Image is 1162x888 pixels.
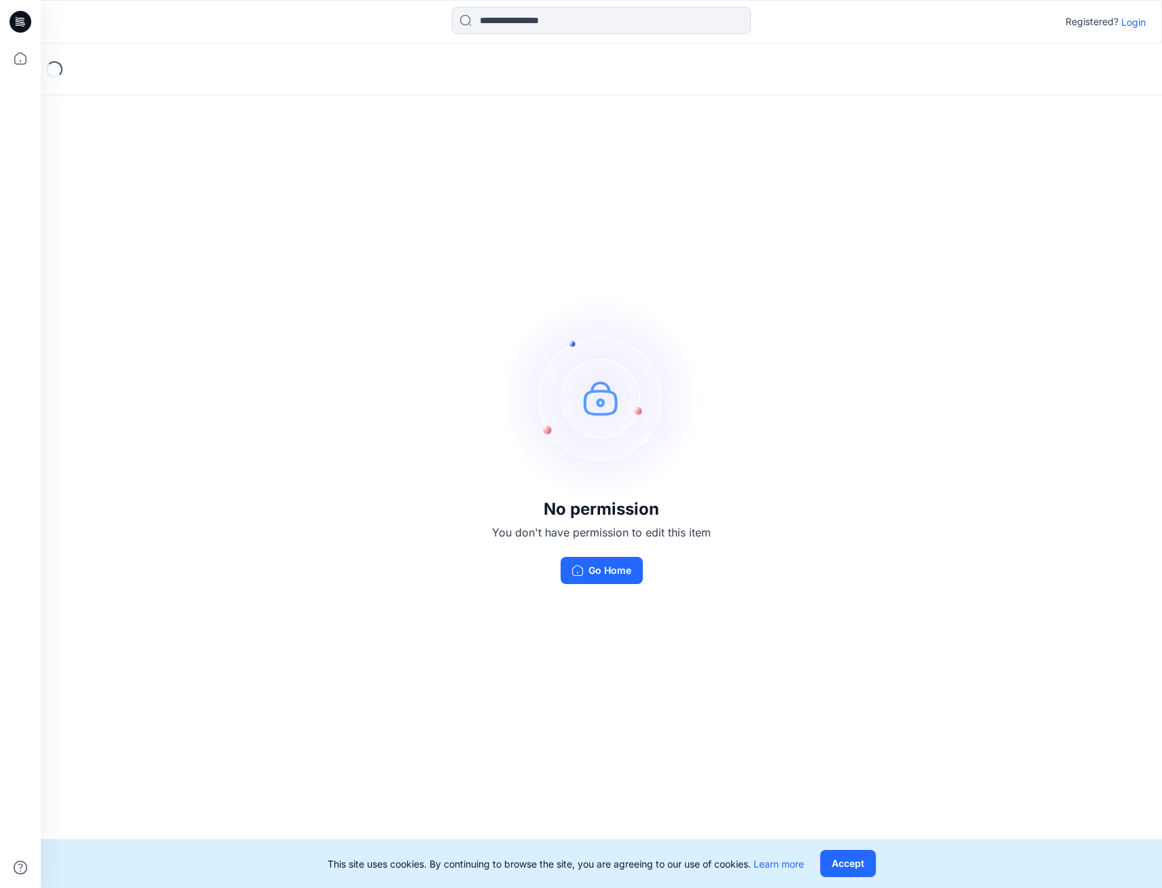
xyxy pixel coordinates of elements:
[820,850,876,877] button: Accept
[328,857,804,871] p: This site uses cookies. By continuing to browse the site, you are agreeing to our use of cookies.
[1121,15,1146,29] p: Login
[754,858,804,870] a: Learn more
[499,296,703,500] img: no-perm.svg
[492,500,711,519] h3: No permission
[492,524,711,541] p: You don't have permission to edit this item
[561,557,643,584] button: Go Home
[1066,14,1119,30] p: Registered?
